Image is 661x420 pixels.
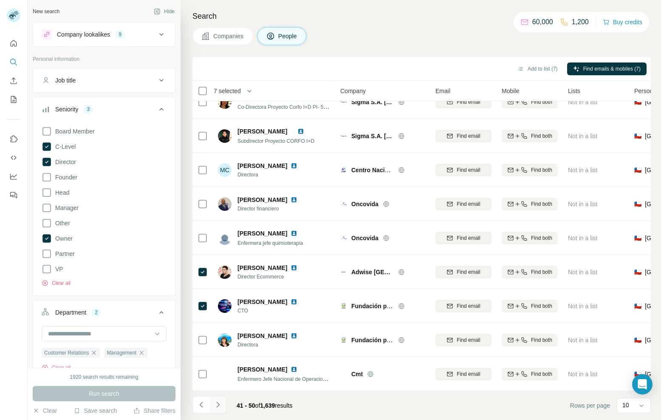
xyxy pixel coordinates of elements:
button: Clear all [42,279,71,287]
button: Find both [502,300,558,312]
img: Logo of Oncovida [340,235,347,241]
button: Feedback [7,187,20,203]
button: Use Surfe API [7,150,20,165]
button: Seniority3 [33,99,175,123]
span: Partner [52,250,75,258]
span: Not in a list [568,167,597,173]
img: LinkedIn logo [291,162,297,169]
p: 10 [622,401,629,409]
button: Find email [435,368,492,380]
div: MC [218,163,232,177]
span: 41 - 50 [237,402,255,409]
span: 🇨🇱 [634,302,641,310]
button: Clear [33,406,57,415]
button: Find both [502,130,558,142]
span: Directora [237,171,308,179]
span: Fundación para la Innovación Agraria FIA [351,337,469,343]
span: Find both [531,132,552,140]
button: Share filters [133,406,175,415]
span: Mobile [502,87,519,95]
img: LinkedIn logo [291,332,297,339]
span: Find email [457,268,480,276]
span: Find both [531,200,552,208]
span: Find both [531,166,552,174]
img: LinkedIn logo [291,264,297,271]
span: Lists [568,87,580,95]
span: Not in a list [568,235,597,241]
img: Avatar [218,265,232,279]
span: Oncovida [351,200,379,208]
span: Oncovida [351,234,379,242]
span: Find email [457,98,480,106]
span: Find email [457,166,480,174]
img: LinkedIn logo [291,230,297,237]
span: Enfermero Jefe Nacional de Operaciones [237,375,331,382]
img: Avatar [218,231,232,245]
button: Find email [435,334,492,346]
img: Logo of Fundación para la Innovación Agraria FIA [340,303,347,309]
span: C-Level [52,142,76,151]
span: Find email [457,200,480,208]
img: Avatar [218,197,232,211]
button: Find email [435,130,492,142]
button: Clear all [42,364,71,372]
img: Logo of Oncovida [340,201,347,207]
img: Avatar [218,367,232,381]
button: Find both [502,198,558,210]
span: Enfermera jefe quimioterapia [237,240,303,246]
span: Find both [531,98,552,106]
span: Find both [531,336,552,344]
h4: Search [192,10,651,22]
span: 1,639 [260,402,275,409]
button: Navigate to next page [209,396,226,413]
img: Logo of Cmt [340,373,347,375]
span: Manager [52,204,79,212]
span: 🇨🇱 [634,268,641,276]
span: Centro Nacional de Pilotaje [351,167,428,173]
div: Seniority [55,105,78,114]
button: Find email [435,266,492,278]
span: Find both [531,234,552,242]
button: Use Surfe on LinkedIn [7,131,20,147]
button: Add to list (7) [511,62,564,75]
img: LinkedIn logo [291,298,297,305]
div: 1920 search results remaining [70,373,138,381]
button: Company lookalikes9 [33,24,175,45]
span: 🇨🇱 [634,166,641,174]
span: 🇨🇱 [634,370,641,378]
span: CTO [237,307,308,315]
img: Logo of Fundación para la Innovación Agraria FIA [340,337,347,343]
span: Not in a list [568,371,597,377]
div: 9 [115,31,125,38]
div: Open Intercom Messenger [632,374,653,394]
span: Fundación para la Innovación Agraria FIA [351,303,469,309]
span: 7 selected [214,87,241,95]
span: Founder [52,173,77,182]
button: Save search [73,406,117,415]
span: Find email [457,336,480,344]
span: [PERSON_NAME] [237,298,287,306]
div: New search [33,8,59,15]
span: Find email [457,234,480,242]
span: Find both [531,302,552,310]
span: Not in a list [568,337,597,343]
img: Avatar [218,299,232,313]
span: Find email [457,370,480,378]
button: Find email [435,96,492,108]
span: Head [52,188,69,197]
span: Director Ecommerce [237,273,308,281]
img: LinkedIn logo [291,196,297,203]
span: Not in a list [568,303,597,309]
button: Dashboard [7,169,20,184]
span: Find email [457,132,480,140]
span: [PERSON_NAME] [237,332,287,339]
div: Job title [55,76,76,85]
span: Find both [531,370,552,378]
button: Find emails & mobiles (7) [567,62,647,75]
button: Enrich CSV [7,73,20,88]
span: Not in a list [568,133,597,139]
span: VP [52,265,63,273]
img: Logo of Centro Nacional de Pilotaje [340,167,347,173]
img: LinkedIn logo [297,128,304,135]
button: Hide [148,5,181,18]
